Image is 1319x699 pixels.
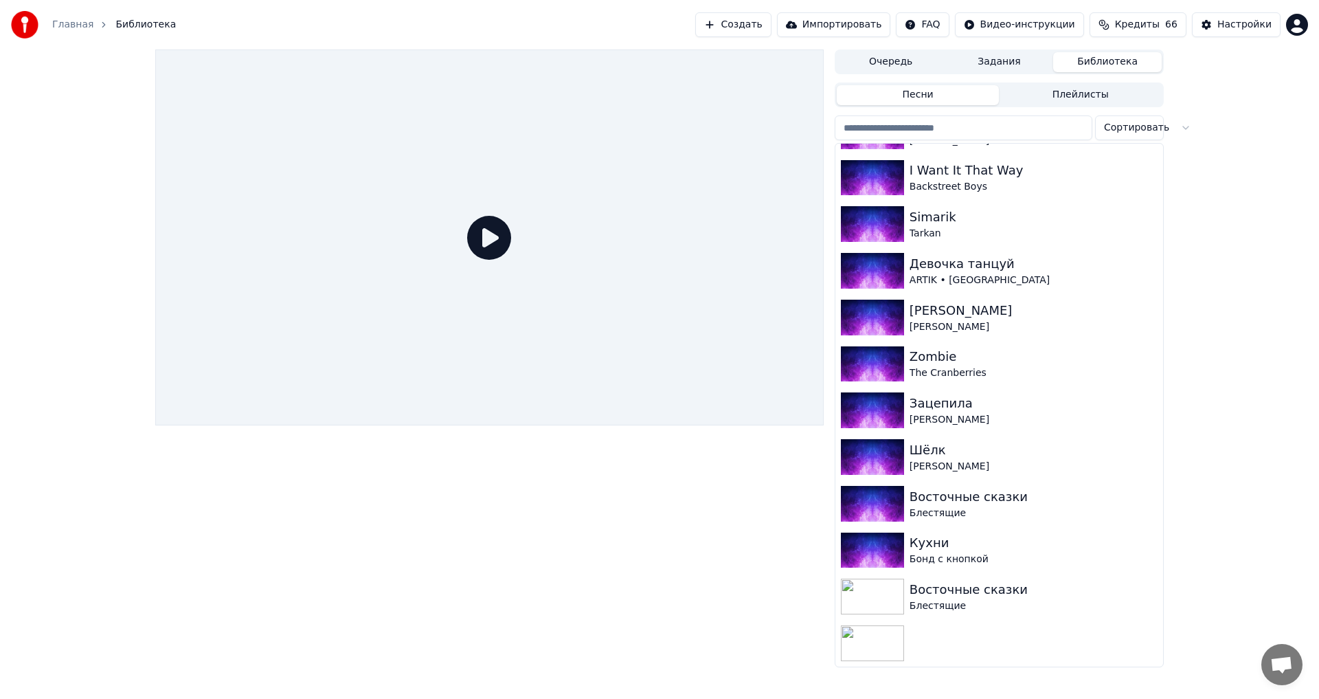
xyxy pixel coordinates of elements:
button: Видео-инструкции [955,12,1084,37]
div: Backstreet Boys [910,180,1158,194]
button: Задания [945,52,1054,72]
div: [PERSON_NAME] [910,320,1158,334]
div: I Want It That Way [910,161,1158,180]
div: ARTIK • [GEOGRAPHIC_DATA] [910,274,1158,287]
button: Плейлисты [999,85,1162,105]
div: Zombie [910,347,1158,366]
div: Блестящие [910,507,1158,520]
div: Бонд с кнопкой [910,553,1158,566]
span: 66 [1165,18,1177,32]
div: Блестящие [910,599,1158,613]
button: Настройки [1192,12,1281,37]
button: Создать [695,12,771,37]
div: Зацепила [910,394,1158,413]
div: Девочка танцуй [910,254,1158,274]
span: Сортировать [1104,121,1169,135]
span: Библиотека [115,18,176,32]
div: [PERSON_NAME] [910,301,1158,320]
div: Восточные сказки [910,580,1158,599]
a: Главная [52,18,93,32]
button: Песни [837,85,1000,105]
button: Библиотека [1053,52,1162,72]
div: The Cranberries [910,366,1158,380]
div: Восточные сказки [910,487,1158,507]
img: youka [11,11,38,38]
nav: breadcrumb [52,18,176,32]
div: Открытый чат [1261,644,1303,685]
button: Импортировать [777,12,891,37]
button: Очередь [837,52,945,72]
div: Настройки [1217,18,1272,32]
button: FAQ [896,12,949,37]
div: [PERSON_NAME] [910,413,1158,427]
div: Simarik [910,208,1158,227]
button: Кредиты66 [1090,12,1186,37]
div: [PERSON_NAME] [910,460,1158,474]
span: Кредиты [1115,18,1160,32]
div: Кухни [910,533,1158,553]
div: Шёлк [910,441,1158,460]
div: Tarkan [910,227,1158,241]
